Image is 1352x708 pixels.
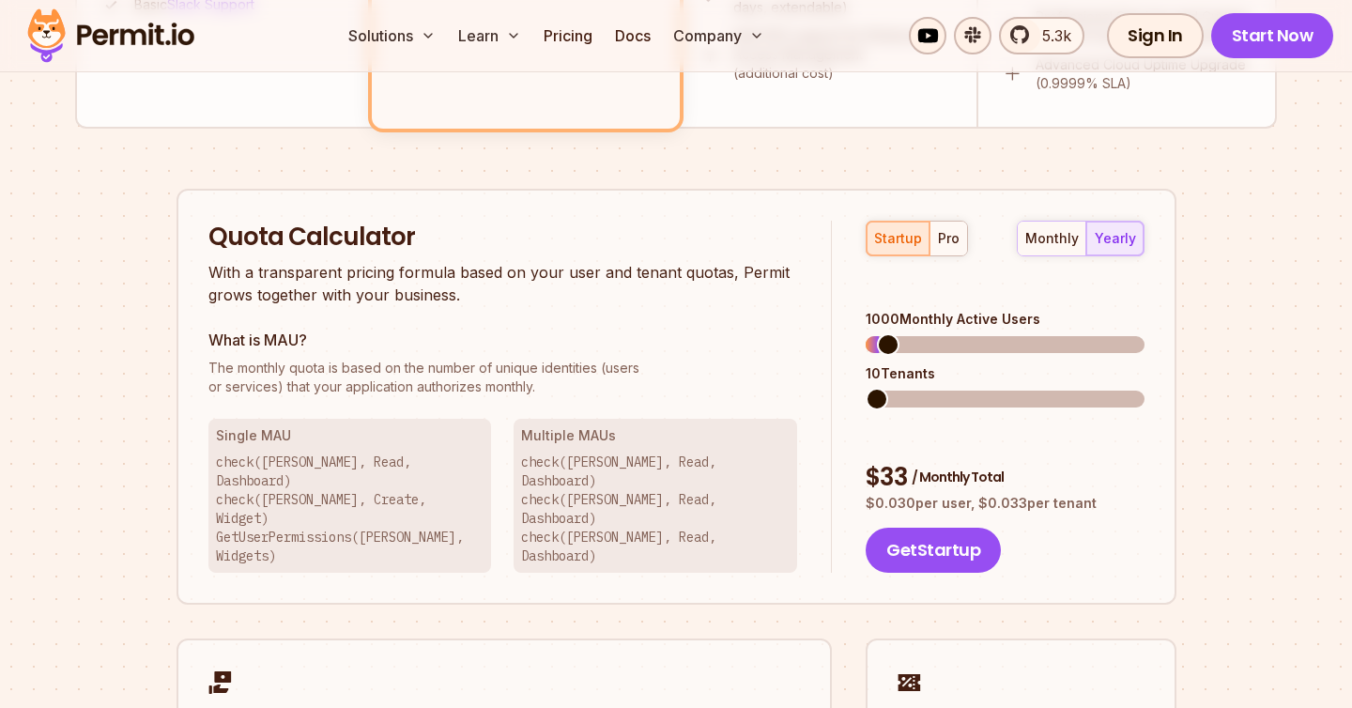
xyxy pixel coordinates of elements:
[938,229,960,248] div: pro
[341,17,443,54] button: Solutions
[866,528,1001,573] button: GetStartup
[866,494,1144,513] p: $ 0.030 per user, $ 0.033 per tenant
[216,453,484,565] p: check([PERSON_NAME], Read, Dashboard) check([PERSON_NAME], Create, Widget) GetUserPermissions([PE...
[208,329,798,351] h3: What is MAU?
[866,461,1144,495] div: $ 33
[999,17,1084,54] a: 5.3k
[866,310,1144,329] div: 1000 Monthly Active Users
[208,261,798,306] p: With a transparent pricing formula based on your user and tenant quotas, Permit grows together wi...
[1031,24,1071,47] span: 5.3k
[216,426,484,445] h3: Single MAU
[1036,55,1252,93] p: Advanced Cloud Uptime Upgrade (0.9999% SLA)
[208,359,798,396] p: or services) that your application authorizes monthly.
[1211,13,1334,58] a: Start Now
[19,4,203,68] img: Permit logo
[1107,13,1204,58] a: Sign In
[208,359,798,377] span: The monthly quota is based on the number of unique identities (users
[866,364,1144,383] div: 10 Tenants
[208,221,798,254] h2: Quota Calculator
[607,17,658,54] a: Docs
[521,453,790,565] p: check([PERSON_NAME], Read, Dashboard) check([PERSON_NAME], Read, Dashboard) check([PERSON_NAME], ...
[666,17,772,54] button: Company
[521,426,790,445] h3: Multiple MAUs
[536,17,600,54] a: Pricing
[1025,229,1079,248] div: monthly
[451,17,529,54] button: Learn
[912,468,1004,486] span: / Monthly Total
